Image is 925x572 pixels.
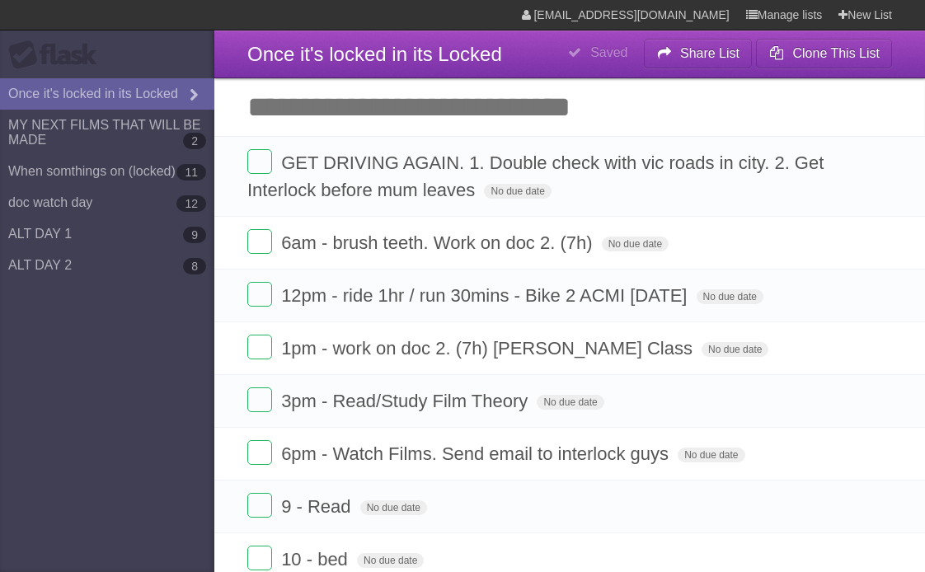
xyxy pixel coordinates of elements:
span: 10 - bed [281,549,352,570]
label: Done [247,335,272,359]
label: Done [247,546,272,570]
label: Done [247,493,272,518]
span: 12pm - ride 1hr / run 30mins - Bike 2 ACMI [DATE] [281,285,691,306]
span: Once it's locked in its Locked [247,43,502,65]
span: GET DRIVING AGAIN. 1. Double check with vic roads in city. 2. Get Interlock before mum leaves [247,152,824,200]
span: No due date [602,237,669,251]
span: No due date [697,289,763,304]
b: 11 [176,164,206,181]
span: No due date [484,184,551,199]
span: 6am - brush teeth. Work on doc 2. (7h) [281,232,596,253]
b: Saved [590,45,627,59]
span: No due date [360,500,427,515]
span: 9 - Read [281,496,355,517]
label: Done [247,387,272,412]
b: 12 [176,195,206,212]
div: Flask [8,40,107,70]
span: No due date [537,395,603,410]
span: 1pm - work on doc 2. (7h) [PERSON_NAME] Class [281,338,697,359]
b: Clone This List [792,46,880,60]
span: No due date [357,553,424,568]
label: Done [247,229,272,254]
b: 8 [183,258,206,274]
label: Done [247,282,272,307]
label: Done [247,440,272,465]
label: Done [247,149,272,174]
b: Share List [680,46,740,60]
span: 6pm - Watch Films. Send email to interlock guys [281,443,673,464]
span: No due date [702,342,768,357]
b: 9 [183,227,206,243]
button: Clone This List [756,39,892,68]
span: 3pm - Read/Study Film Theory [281,391,532,411]
span: No due date [678,448,744,462]
button: Share List [644,39,753,68]
b: 2 [183,133,206,149]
